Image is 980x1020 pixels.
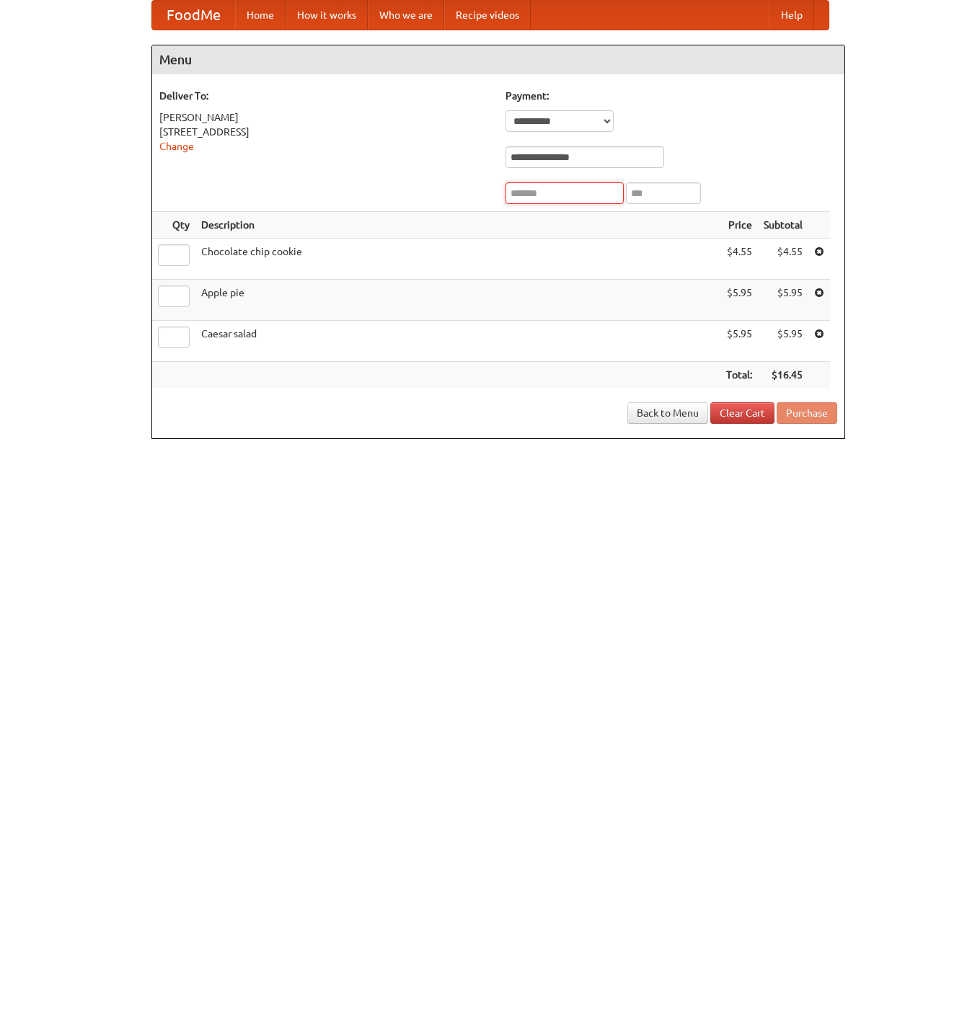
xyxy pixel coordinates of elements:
[152,45,844,74] h4: Menu
[720,321,758,362] td: $5.95
[758,362,808,389] th: $16.45
[195,239,720,280] td: Chocolate chip cookie
[769,1,814,30] a: Help
[627,402,708,424] a: Back to Menu
[159,89,491,103] h5: Deliver To:
[758,239,808,280] td: $4.55
[159,141,194,152] a: Change
[159,125,491,139] div: [STREET_ADDRESS]
[720,280,758,321] td: $5.95
[235,1,286,30] a: Home
[758,321,808,362] td: $5.95
[286,1,368,30] a: How it works
[444,1,531,30] a: Recipe videos
[195,321,720,362] td: Caesar salad
[758,212,808,239] th: Subtotal
[368,1,444,30] a: Who we are
[720,239,758,280] td: $4.55
[152,212,195,239] th: Qty
[195,212,720,239] th: Description
[720,362,758,389] th: Total:
[152,1,235,30] a: FoodMe
[159,110,491,125] div: [PERSON_NAME]
[777,402,837,424] button: Purchase
[195,280,720,321] td: Apple pie
[720,212,758,239] th: Price
[710,402,774,424] a: Clear Cart
[506,89,837,103] h5: Payment:
[758,280,808,321] td: $5.95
